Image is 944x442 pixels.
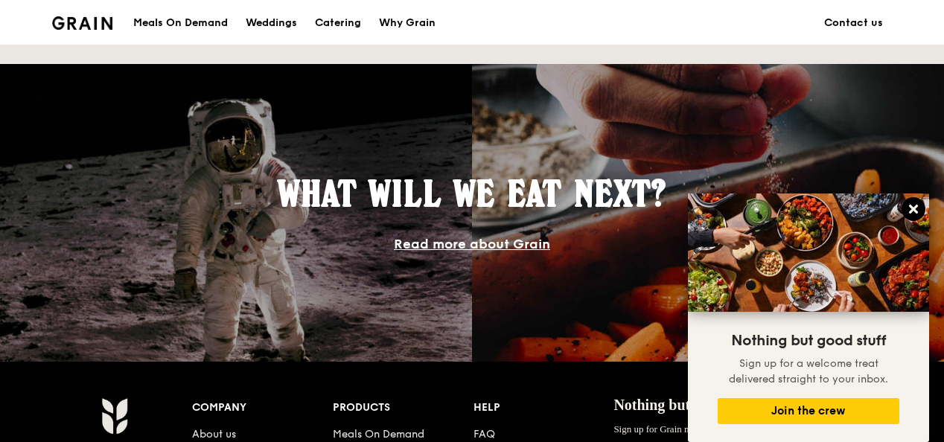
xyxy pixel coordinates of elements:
[333,428,424,441] a: Meals On Demand
[192,428,236,441] a: About us
[246,1,297,45] div: Weddings
[333,397,473,418] div: Products
[101,397,127,435] img: Grain
[815,1,892,45] a: Contact us
[315,1,361,45] div: Catering
[370,1,444,45] a: Why Grain
[52,16,112,30] img: Grain
[902,197,925,221] button: Close
[192,397,333,418] div: Company
[306,1,370,45] a: Catering
[473,428,495,441] a: FAQ
[613,397,757,413] span: Nothing but good stuff
[133,1,228,45] div: Meals On Demand
[731,332,886,350] span: Nothing but good stuff
[729,357,888,385] span: Sign up for a welcome treat delivered straight to your inbox.
[394,236,550,252] a: Read more about Grain
[473,397,614,418] div: Help
[718,398,899,424] button: Join the crew
[278,172,666,215] span: What will we eat next?
[688,193,929,312] img: DSC07876-Edit02-Large.jpeg
[379,1,436,45] div: Why Grain
[237,1,306,45] a: Weddings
